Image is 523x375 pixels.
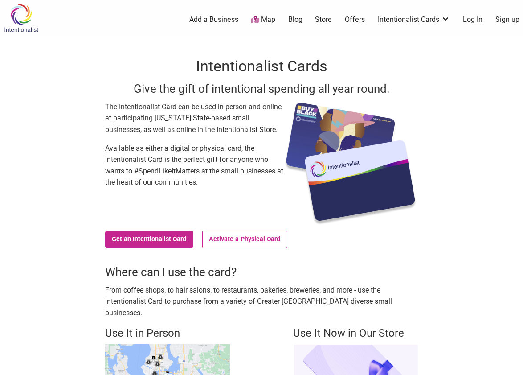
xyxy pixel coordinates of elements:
p: The Intentionalist Card can be used in person and online at participating [US_STATE] State-based ... [105,101,283,136]
img: Intentionalist Card [283,101,418,226]
a: Blog [288,15,302,25]
a: Activate a Physical Card [202,231,287,248]
a: Offers [345,15,365,25]
h4: Use It in Person [105,326,230,341]
h1: Intentionalist Cards [105,56,418,77]
h4: Use It Now in Our Store [293,326,418,341]
h3: Where can I use the card? [105,264,418,280]
a: Map [251,15,275,25]
h3: Give the gift of intentional spending all year round. [105,81,418,97]
a: Log In [463,15,482,25]
p: From coffee shops, to hair salons, to restaurants, bakeries, breweries, and more - use the Intent... [105,284,418,319]
a: Sign up [495,15,519,25]
a: Get an Intentionalist Card [105,231,193,248]
a: Intentionalist Cards [378,15,450,25]
p: Available as either a digital or physical card, the Intentionalist Card is the perfect gift for a... [105,143,283,188]
a: Add a Business [189,15,238,25]
a: Store [315,15,332,25]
